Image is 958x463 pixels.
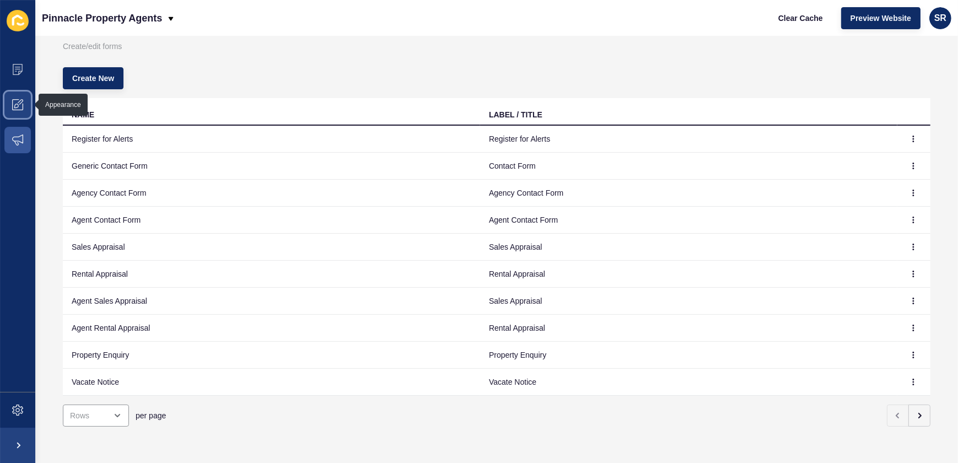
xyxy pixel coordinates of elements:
td: Agency Contact Form [480,180,897,207]
td: Register for Alerts [480,126,897,153]
td: Agent Contact Form [63,207,480,234]
p: Create/edit forms [63,34,930,58]
td: Property Enquiry [480,342,897,369]
td: Register for Alerts [63,126,480,153]
div: Appearance [45,100,81,109]
button: Create New [63,67,123,89]
td: Vacate Notice [480,369,897,396]
td: Agency Contact Form [63,180,480,207]
td: Sales Appraisal [480,288,897,315]
span: Clear Cache [778,13,823,24]
td: Rental Appraisal [63,261,480,288]
td: Agent Sales Appraisal [63,288,480,315]
div: LABEL / TITLE [489,109,542,120]
button: Clear Cache [769,7,832,29]
td: Rental Appraisal [480,261,897,288]
td: Property Enquiry [63,342,480,369]
td: Agent Contact Form [480,207,897,234]
span: per page [136,410,166,421]
div: open menu [63,405,129,427]
span: Preview Website [851,13,911,24]
td: Agent Rental Appraisal [63,315,480,342]
td: Generic Contact Form [63,153,480,180]
span: SR [934,13,946,24]
td: Sales Appraisal [63,234,480,261]
p: Pinnacle Property Agents [42,4,162,32]
td: Vacate Notice [63,369,480,396]
td: Contact Form [480,153,897,180]
button: Preview Website [841,7,921,29]
td: Sales Appraisal [480,234,897,261]
span: Create New [72,73,114,84]
td: Rental Appraisal [480,315,897,342]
